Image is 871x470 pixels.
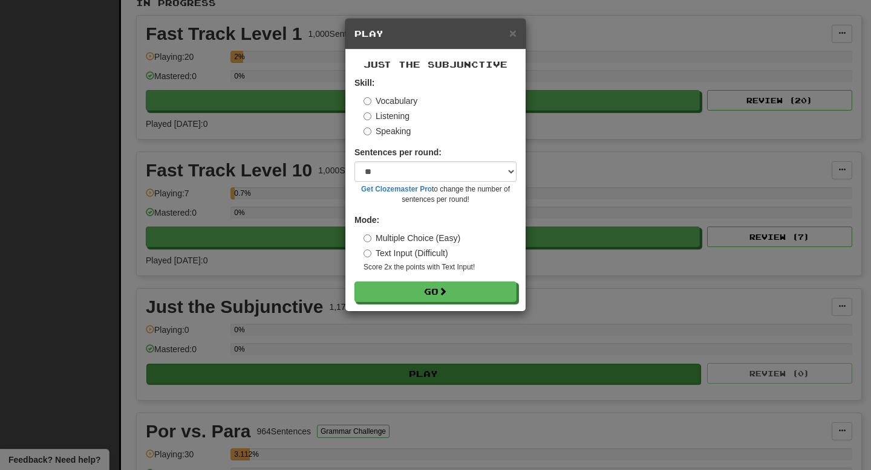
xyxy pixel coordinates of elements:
[354,282,517,302] button: Go
[354,215,379,225] strong: Mode:
[354,184,517,205] small: to change the number of sentences per round!
[364,232,460,244] label: Multiple Choice (Easy)
[354,78,374,88] strong: Skill:
[364,249,371,257] input: Text Input (Difficult)
[509,26,517,40] span: ×
[354,146,442,158] label: Sentences per round:
[364,110,409,122] label: Listening
[361,185,432,193] a: Get Clozemaster Pro
[509,27,517,39] button: Close
[364,112,371,120] input: Listening
[364,262,517,272] small: Score 2x the points with Text Input !
[354,28,517,40] h5: Play
[364,95,417,107] label: Vocabulary
[364,127,371,135] input: Speaking
[364,247,448,259] label: Text Input (Difficult)
[364,125,411,137] label: Speaking
[364,234,371,242] input: Multiple Choice (Easy)
[364,59,507,69] span: Just the Subjunctive
[364,97,371,105] input: Vocabulary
